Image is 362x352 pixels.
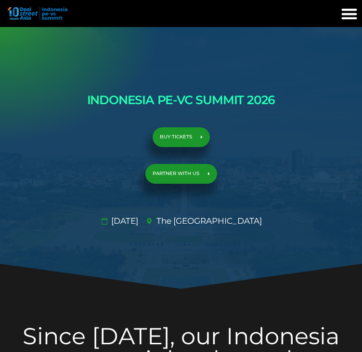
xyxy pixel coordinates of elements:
[160,135,192,140] span: BUY TICKETS
[5,90,357,110] h1: INDONESIA PE-VC SUMMIT 2026
[109,215,138,228] span: [DATE]​
[153,171,199,176] span: PARTNER WITH US
[153,127,210,147] a: BUY TICKETS
[145,164,217,184] a: PARTNER WITH US
[154,215,262,228] span: The [GEOGRAPHIC_DATA]​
